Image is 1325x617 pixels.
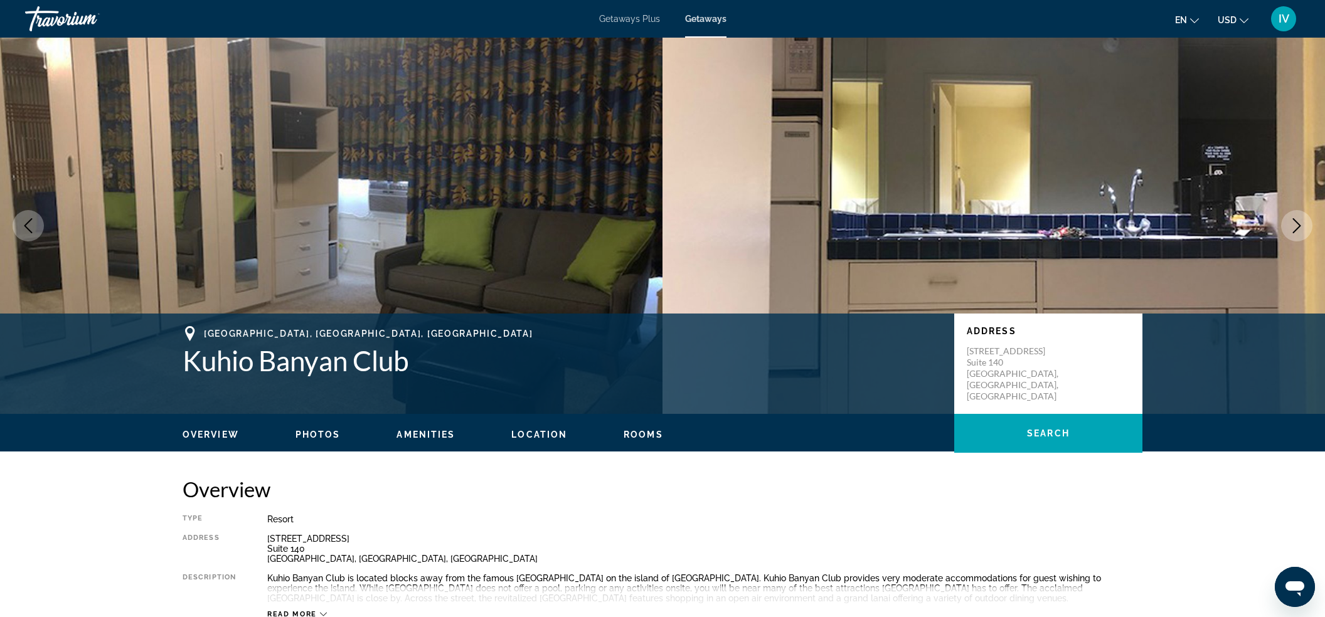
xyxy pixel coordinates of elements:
span: en [1175,15,1187,25]
span: [GEOGRAPHIC_DATA], [GEOGRAPHIC_DATA], [GEOGRAPHIC_DATA] [204,329,533,339]
div: Type [183,514,236,524]
a: Getaways [685,14,726,24]
h1: Kuhio Banyan Club [183,344,942,377]
span: Photos [295,430,341,440]
div: [STREET_ADDRESS] Suite 140 [GEOGRAPHIC_DATA], [GEOGRAPHIC_DATA], [GEOGRAPHIC_DATA] [267,534,1142,564]
button: User Menu [1267,6,1300,32]
span: Amenities [396,430,455,440]
span: Search [1027,428,1070,438]
h2: Overview [183,477,1142,502]
p: Address [967,326,1130,336]
button: Next image [1281,210,1312,241]
div: Kuhio Banyan Club is located blocks away from the famous [GEOGRAPHIC_DATA] on the island of [GEOG... [267,573,1142,603]
button: Location [511,429,567,440]
p: [STREET_ADDRESS] Suite 140 [GEOGRAPHIC_DATA], [GEOGRAPHIC_DATA], [GEOGRAPHIC_DATA] [967,345,1067,402]
span: IV [1279,13,1289,25]
div: Resort [267,514,1142,524]
div: Description [183,573,236,603]
button: Previous image [13,210,44,241]
span: Rooms [624,430,663,440]
button: Amenities [396,429,455,440]
button: Rooms [624,429,663,440]
span: USD [1218,15,1237,25]
button: Change currency [1218,11,1248,29]
button: Photos [295,429,341,440]
iframe: Кнопка запуска окна обмена сообщениями [1275,567,1315,607]
button: Search [954,414,1142,453]
a: Getaways Plus [599,14,660,24]
span: Location [511,430,567,440]
button: Overview [183,429,239,440]
span: Overview [183,430,239,440]
div: Address [183,534,236,564]
button: Change language [1175,11,1199,29]
a: Travorium [25,3,151,35]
